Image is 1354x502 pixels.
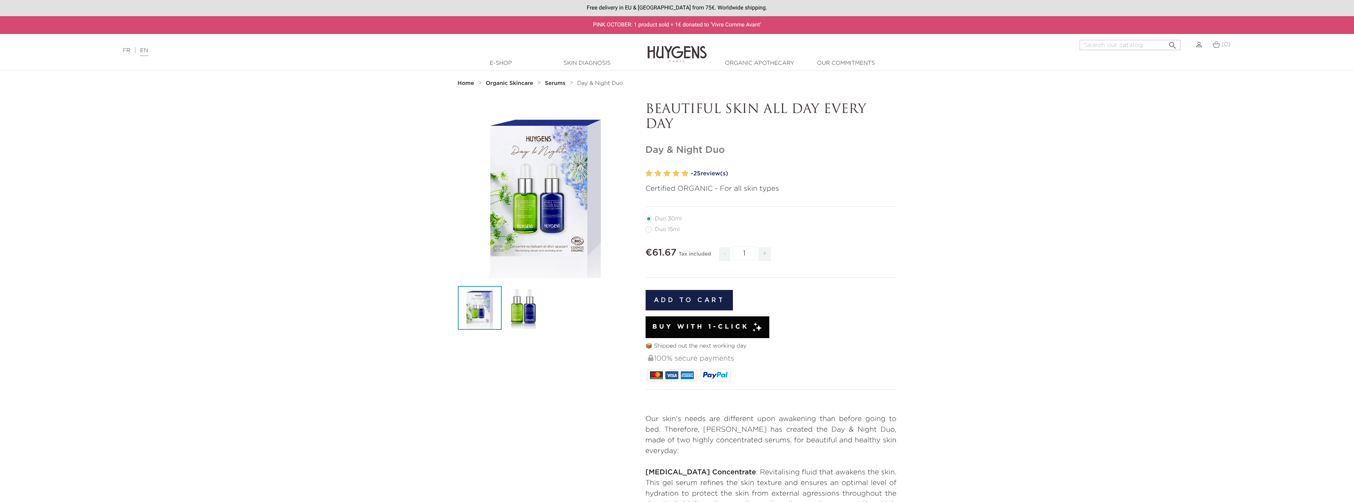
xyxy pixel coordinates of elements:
p: 📦 Shipped out the next working day [646,342,897,350]
label: 4 [672,168,680,179]
a: Serums [545,80,567,86]
span: €61.67 [646,248,677,258]
span: Day & Night Duo [577,81,623,86]
input: Search [1080,40,1180,50]
label: 1 [646,168,653,179]
label: Duo 30ml [646,216,691,222]
p: Certified ORGANIC - For all skin types [646,184,897,194]
strong: [MEDICAL_DATA] Concentrate [646,469,756,476]
a: Skin Diagnosis [548,59,627,68]
img: 100% secure payments [648,355,653,361]
a: Home [458,80,476,86]
p: Our skin's needs are different upon awakening than before going to bed. Therefore, [PERSON_NAME] ... [646,414,897,457]
button: Add to cart [646,290,733,310]
i:  [1168,38,1177,48]
label: Duo 15ml [646,226,689,233]
h1: Day & Night Duo [646,145,897,156]
label: 3 [663,168,670,179]
input: Quantity [733,246,756,260]
a: Day & Night Duo [577,80,623,86]
span: (0) [1222,42,1231,47]
a: FR [123,48,130,53]
div: Tax included [679,246,711,267]
a: Organic Apothecary [720,59,799,68]
label: 5 [682,168,689,179]
strong: Serums [545,81,565,86]
button:  [1165,38,1180,48]
strong: Organic Skincare [486,81,533,86]
span: + [758,247,771,261]
img: MASTERCARD [650,371,663,379]
span: 25 [693,171,701,177]
div: 100% secure payments [647,350,897,367]
span: - [719,247,730,261]
div: | [119,46,558,55]
img: Huygens [648,33,707,64]
a: -25review(s) [691,168,897,180]
a: Our commitments [806,59,886,68]
label: 2 [654,168,661,179]
a: Organic Skincare [486,80,535,86]
a: E-Shop [461,59,540,68]
img: AMEX [681,371,694,379]
a: EN [140,48,148,56]
img: VISA [665,371,678,379]
strong: Home [458,81,474,86]
p: BEAUTIFUL SKIN ALL DAY EVERY DAY [646,102,897,133]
